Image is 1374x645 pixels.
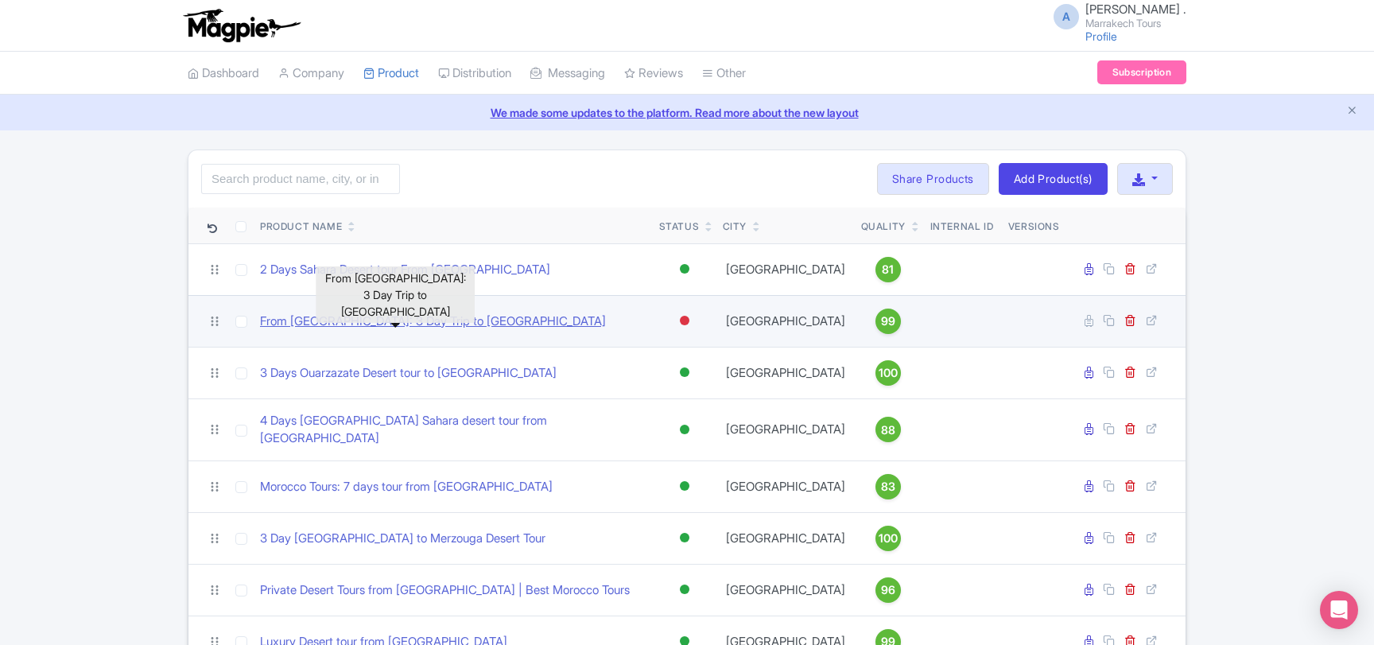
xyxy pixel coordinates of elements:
td: [GEOGRAPHIC_DATA] [716,460,855,512]
small: Marrakech Tours [1085,18,1186,29]
a: 2 Days Sahara Desert tour From [GEOGRAPHIC_DATA] [260,261,550,279]
span: 100 [879,530,898,547]
a: A [PERSON_NAME] . Marrakech Tours [1044,3,1186,29]
input: Search product name, city, or interal id [201,164,400,194]
a: Dashboard [188,52,259,95]
a: 3 Days Ouarzazate Desert tour to [GEOGRAPHIC_DATA] [260,364,557,383]
div: Active [677,361,693,384]
a: 4 Days [GEOGRAPHIC_DATA] Sahara desert tour from [GEOGRAPHIC_DATA] [260,412,646,448]
a: 100 [861,526,915,551]
td: [GEOGRAPHIC_DATA] [716,347,855,398]
a: Reviews [624,52,683,95]
a: Private Desert Tours from [GEOGRAPHIC_DATA] | Best Morocco Tours [260,581,630,600]
a: 96 [861,577,915,603]
div: Active [677,258,693,281]
div: Status [659,220,700,234]
a: Messaging [530,52,605,95]
div: Active [677,578,693,601]
a: Product [363,52,419,95]
span: 83 [881,478,895,495]
span: A [1054,4,1079,29]
a: From [GEOGRAPHIC_DATA]: 3 Day Trip to [GEOGRAPHIC_DATA] [260,313,606,331]
td: [GEOGRAPHIC_DATA] [716,295,855,347]
span: [PERSON_NAME] . [1085,2,1186,17]
td: [GEOGRAPHIC_DATA] [716,512,855,564]
a: Subscription [1097,60,1186,84]
th: Versions [1002,208,1066,244]
td: [GEOGRAPHIC_DATA] [716,564,855,616]
a: We made some updates to the platform. Read more about the new layout [10,104,1364,121]
div: From [GEOGRAPHIC_DATA]: 3 Day Trip to [GEOGRAPHIC_DATA] [316,266,475,323]
a: 100 [861,360,915,386]
td: [GEOGRAPHIC_DATA] [716,398,855,460]
a: Other [702,52,746,95]
a: Morocco Tours: 7 days tour from [GEOGRAPHIC_DATA] [260,478,553,496]
div: Active [677,526,693,550]
span: 96 [881,581,895,599]
span: 99 [881,313,895,330]
td: [GEOGRAPHIC_DATA] [716,243,855,295]
div: Quality [861,220,906,234]
a: 3 Day [GEOGRAPHIC_DATA] to Merzouga Desert Tour [260,530,545,548]
button: Close announcement [1346,103,1358,121]
a: 88 [861,417,915,442]
div: Product Name [260,220,342,234]
div: Active [677,418,693,441]
a: Profile [1085,29,1117,43]
span: 81 [882,261,894,278]
a: Share Products [877,163,989,195]
span: 88 [881,422,895,439]
img: logo-ab69f6fb50320c5b225c76a69d11143b.png [180,8,303,43]
div: City [723,220,747,234]
div: Active [677,475,693,498]
a: Distribution [438,52,511,95]
a: 81 [861,257,915,282]
a: Company [278,52,344,95]
div: Open Intercom Messenger [1320,591,1358,629]
a: 83 [861,474,915,499]
a: 99 [861,309,915,334]
a: Add Product(s) [999,163,1108,195]
span: 100 [879,364,898,382]
th: Internal ID [922,208,1002,244]
div: Inactive [677,309,693,332]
